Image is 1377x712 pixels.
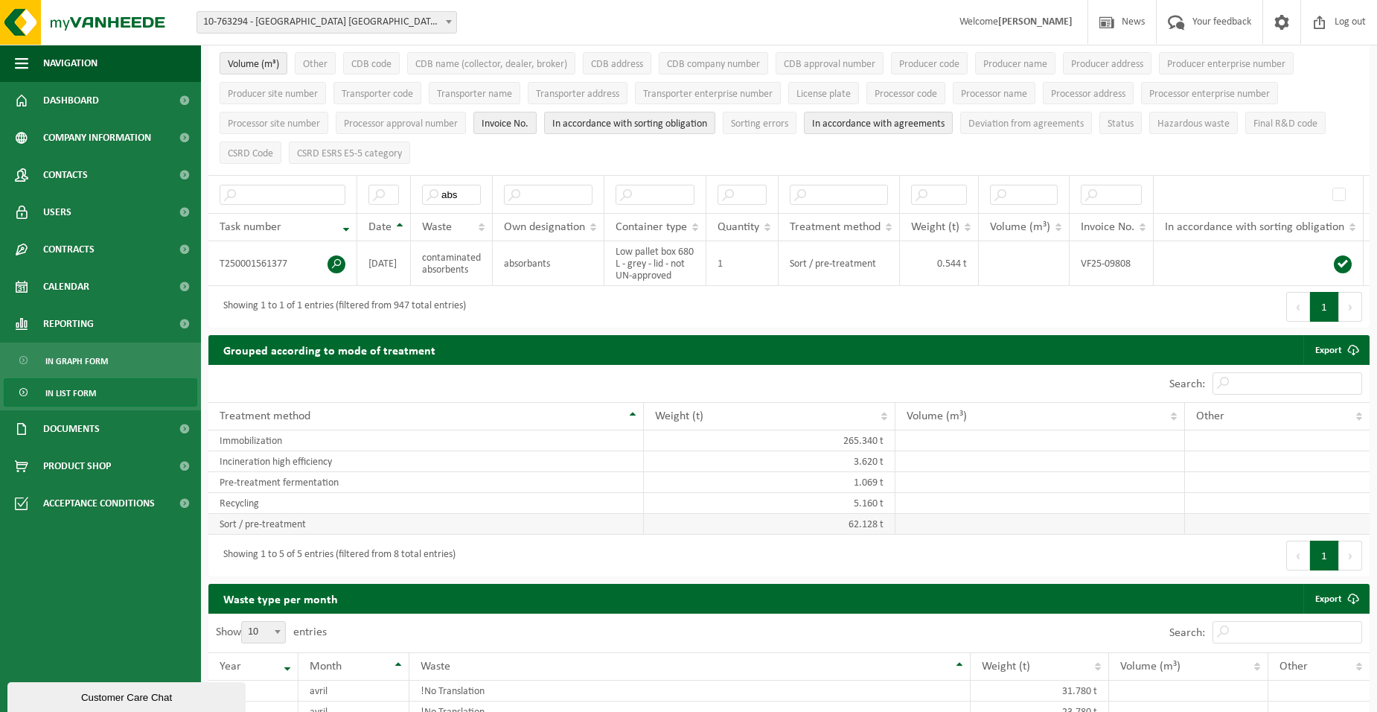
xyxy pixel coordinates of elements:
[1120,661,1180,673] span: Volume (m³)
[216,626,327,638] label: Show entries
[473,112,537,134] button: Invoice No.Invoice No.: Activate to sort
[208,451,644,472] td: Incineration high efficiency
[208,472,644,493] td: Pre-treatment fermentation
[208,493,644,514] td: Recycling
[208,335,450,364] h2: Grouped according to mode of treatment
[333,82,421,104] button: Transporter codeTransporter code: Activate to sort
[1099,112,1142,134] button: StatusStatus: Activate to sort
[298,681,409,702] td: avril
[1081,221,1134,233] span: Invoice No.
[351,59,392,70] span: CDB code
[1157,118,1230,130] span: Hazardous waste
[899,59,959,70] span: Producer code
[220,82,326,104] button: Producer site numberProducer site number: Activate to sort
[1159,52,1294,74] button: Producer enterprise numberProducer enterprise number: Activate to sort
[228,89,318,100] span: Producer site number
[655,410,703,422] span: Weight (t)
[216,542,456,569] div: Showing 1 to 5 of 5 entries (filtered from 8 total entries)
[422,221,452,233] span: Waste
[43,231,95,268] span: Contracts
[208,681,298,702] td: 2025
[1165,221,1344,233] span: In accordance with sorting obligation
[1279,661,1308,673] span: Other
[343,52,400,74] button: CDB codeCDB code: Activate to sort
[493,241,604,286] td: absorbants
[875,89,937,100] span: Processor code
[659,52,768,74] button: CDB company numberCDB company number: Activate to sort
[796,89,851,100] span: License plate
[4,378,197,407] a: In list form
[790,221,881,233] span: Treatment method
[644,472,895,493] td: 1.069 t
[971,681,1109,702] td: 31.780 t
[336,112,466,134] button: Processor approval numberProcessor approval number: Activate to sort
[1051,89,1125,100] span: Processor address
[1286,541,1310,570] button: Previous
[723,112,796,134] button: Sorting errorsSorting errors: Activate to sort
[1141,82,1278,104] button: Processor enterprise numberProcessor enterprise number: Activate to sort
[1339,292,1362,322] button: Next
[960,112,1092,134] button: Deviation from agreementsDeviation from agreements: Activate to sort
[407,52,575,74] button: CDB name (collector, dealer, broker)CDB name (collector, dealer, broker): Activate to sort
[1286,292,1310,322] button: Previous
[43,194,71,231] span: Users
[228,59,279,70] span: Volume (m³)
[342,89,413,100] span: Transporter code
[344,118,458,130] span: Processor approval number
[242,622,285,643] span: 10
[1043,82,1134,104] button: Processor addressProcessor address: Activate to sort
[776,52,884,74] button: CDB approval numberCDB approval number: Activate to sort
[409,681,971,702] td: !No Translation
[241,621,286,643] span: 10
[643,89,773,100] span: Transporter enterprise number
[216,293,466,320] div: Showing 1 to 1 of 1 entries (filtered from 947 total entries)
[220,112,328,134] button: Processor site numberProcessor site number: Activate to sort
[788,82,859,104] button: License plateLicense plate: Activate to sort
[437,89,512,100] span: Transporter name
[1339,541,1362,570] button: Next
[779,241,900,286] td: Sort / pre-treatment
[998,16,1073,28] strong: [PERSON_NAME]
[982,661,1030,673] span: Weight (t)
[544,112,715,134] button: In accordance with sorting obligation : Activate to sort
[43,82,99,119] span: Dashboard
[43,156,88,194] span: Contacts
[1303,584,1368,614] a: Export
[528,82,627,104] button: Transporter addressTransporter address: Activate to sort
[208,584,353,613] h2: Waste type per month
[953,82,1035,104] button: Processor nameProcessor name: Activate to sort
[220,142,281,164] button: CSRD CodeCSRD Code: Activate to sort
[303,59,328,70] span: Other
[536,89,619,100] span: Transporter address
[411,241,493,286] td: contaminated absorbents
[552,118,707,130] span: In accordance with sorting obligation
[1149,89,1270,100] span: Processor enterprise number
[228,148,273,159] span: CSRD Code
[1108,118,1134,130] span: Status
[961,89,1027,100] span: Processor name
[43,45,98,82] span: Navigation
[975,52,1055,74] button: Producer nameProducer name: Activate to sort
[1063,52,1151,74] button: Producer addressProducer address: Activate to sort
[208,430,644,451] td: Immobilization
[504,221,585,233] span: Own designation
[983,59,1047,70] span: Producer name
[43,268,89,305] span: Calendar
[907,410,967,422] span: Volume (m³)
[357,241,411,286] td: [DATE]
[616,221,687,233] span: Container type
[604,241,706,286] td: Low pallet box 680 L - grey - lid - not UN-approved
[784,59,875,70] span: CDB approval number
[667,59,760,70] span: CDB company number
[1167,59,1285,70] span: Producer enterprise number
[1253,118,1317,130] span: Final R&D code
[1310,292,1339,322] button: 1
[583,52,651,74] button: CDB addressCDB address: Activate to sort
[415,59,567,70] span: CDB name (collector, dealer, broker)
[45,347,108,375] span: In graph form
[197,12,456,33] span: 10-763294 - HOGANAS BELGIUM - ATH
[43,305,94,343] span: Reporting
[43,410,100,448] span: Documents
[635,82,781,104] button: Transporter enterprise numberTransporter enterprise number: Activate to sort
[1169,627,1205,639] label: Search:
